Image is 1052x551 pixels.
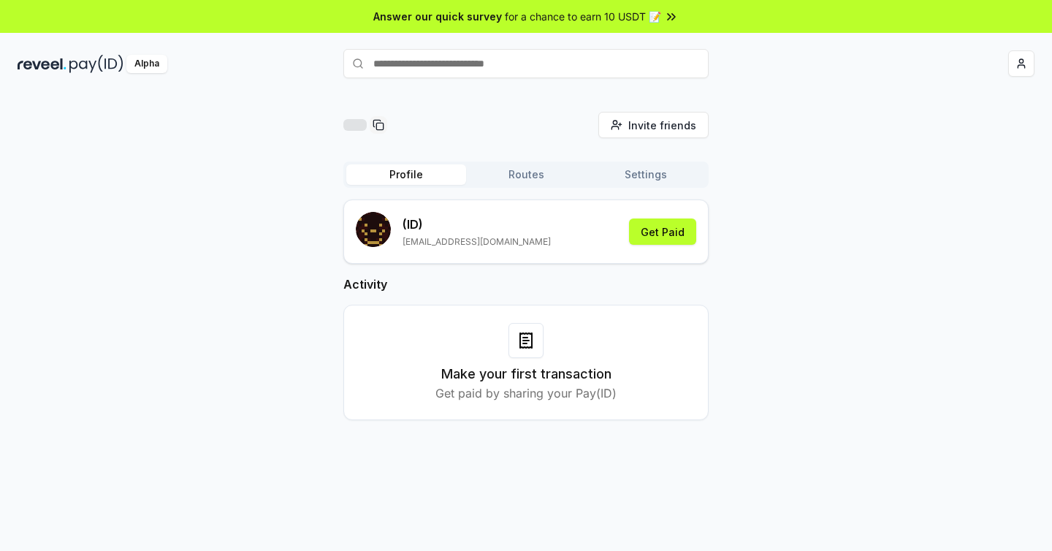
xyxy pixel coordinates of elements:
button: Settings [586,164,706,185]
img: reveel_dark [18,55,66,73]
img: pay_id [69,55,123,73]
button: Get Paid [629,218,696,245]
button: Routes [466,164,586,185]
span: Answer our quick survey [373,9,502,24]
h2: Activity [343,275,709,293]
p: (ID) [403,216,551,233]
p: Get paid by sharing your Pay(ID) [435,384,617,402]
button: Invite friends [598,112,709,138]
h3: Make your first transaction [441,364,611,384]
div: Alpha [126,55,167,73]
span: for a chance to earn 10 USDT 📝 [505,9,661,24]
button: Profile [346,164,466,185]
span: Invite friends [628,118,696,133]
p: [EMAIL_ADDRESS][DOMAIN_NAME] [403,236,551,248]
